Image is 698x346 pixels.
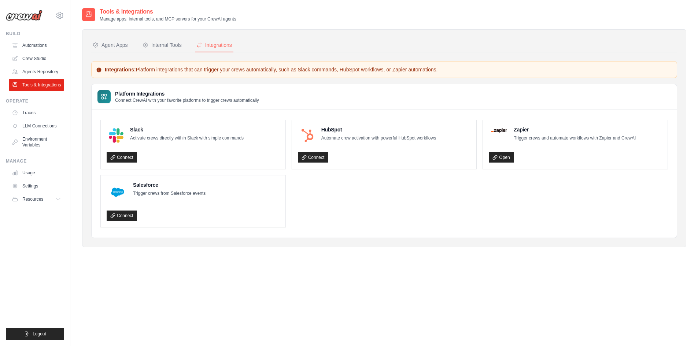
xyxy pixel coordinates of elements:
[109,183,126,201] img: Salesforce Logo
[115,90,259,97] h3: Platform Integrations
[9,193,64,205] button: Resources
[9,180,64,192] a: Settings
[91,38,129,52] button: Agent Apps
[491,128,507,133] img: Zapier Logo
[321,126,436,133] h4: HubSpot
[196,41,232,49] div: Integrations
[100,7,236,16] h2: Tools & Integrations
[9,66,64,78] a: Agents Repository
[107,152,137,163] a: Connect
[321,135,436,142] p: Automate crew activation with powerful HubSpot workflows
[33,331,46,337] span: Logout
[133,190,206,197] p: Trigger crews from Salesforce events
[514,126,636,133] h4: Zapier
[6,328,64,340] button: Logout
[9,79,64,91] a: Tools & Integrations
[130,126,244,133] h4: Slack
[93,41,128,49] div: Agent Apps
[9,167,64,179] a: Usage
[195,38,233,52] button: Integrations
[141,38,183,52] button: Internal Tools
[107,211,137,221] a: Connect
[130,135,244,142] p: Activate crews directly within Slack with simple commands
[300,128,315,143] img: HubSpot Logo
[489,152,513,163] a: Open
[9,133,64,151] a: Environment Variables
[100,16,236,22] p: Manage apps, internal tools, and MCP servers for your CrewAI agents
[9,107,64,119] a: Traces
[514,135,636,142] p: Trigger crews and automate workflows with Zapier and CrewAI
[6,31,64,37] div: Build
[22,196,43,202] span: Resources
[133,181,206,189] h4: Salesforce
[115,97,259,103] p: Connect CrewAI with your favorite platforms to trigger crews automatically
[6,10,43,21] img: Logo
[109,128,123,143] img: Slack Logo
[105,67,136,72] strong: Integrations:
[9,120,64,132] a: LLM Connections
[6,98,64,104] div: Operate
[9,53,64,64] a: Crew Studio
[9,40,64,51] a: Automations
[6,158,64,164] div: Manage
[96,66,672,73] p: Platform integrations that can trigger your crews automatically, such as Slack commands, HubSpot ...
[143,41,182,49] div: Internal Tools
[298,152,328,163] a: Connect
